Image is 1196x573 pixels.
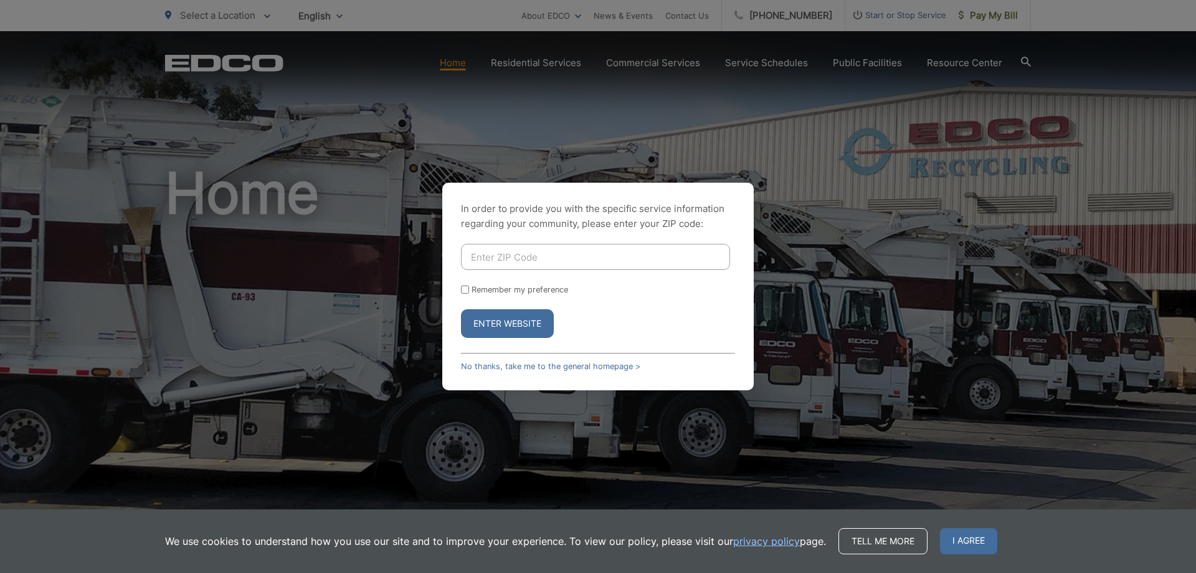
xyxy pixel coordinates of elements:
[940,528,997,554] span: I agree
[472,285,568,294] label: Remember my preference
[461,201,735,231] p: In order to provide you with the specific service information regarding your community, please en...
[838,528,928,554] a: Tell me more
[461,244,730,270] input: Enter ZIP Code
[461,309,554,338] button: Enter Website
[461,362,640,371] a: No thanks, take me to the general homepage >
[165,534,826,549] p: We use cookies to understand how you use our site and to improve your experience. To view our pol...
[733,534,800,549] a: privacy policy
